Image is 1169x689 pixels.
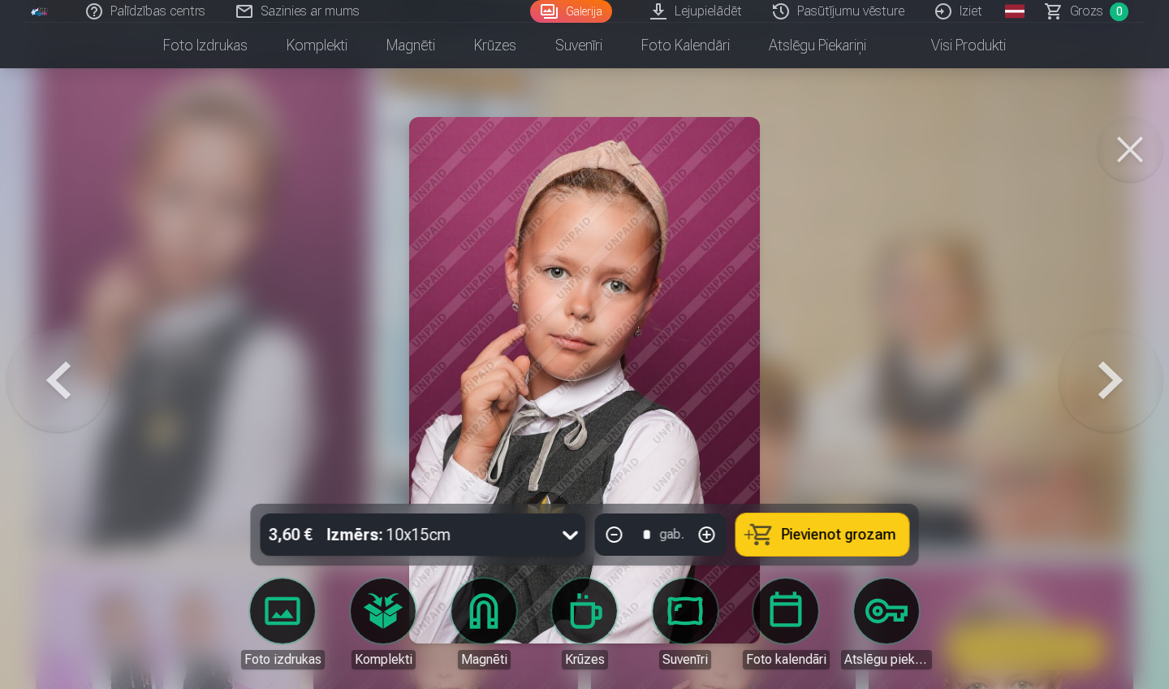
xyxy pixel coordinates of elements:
span: 0 [1110,2,1128,21]
a: Krūzes [539,578,630,669]
a: Komplekti [267,23,367,68]
div: Magnēti [458,650,511,669]
div: gab. [660,525,684,544]
a: Krūzes [455,23,536,68]
span: Grozs [1070,2,1103,21]
a: Suvenīri [536,23,622,68]
a: Foto kalendāri [622,23,749,68]
div: Atslēgu piekariņi [841,650,932,669]
a: Atslēgu piekariņi [749,23,886,68]
a: Atslēgu piekariņi [841,578,932,669]
a: Suvenīri [640,578,731,669]
strong: Izmērs : [327,523,383,546]
a: Magnēti [367,23,455,68]
a: Foto izdrukas [144,23,267,68]
a: Foto izdrukas [237,578,328,669]
button: Pievienot grozam [736,513,909,556]
div: 10x15cm [327,513,451,556]
div: Foto kalendāri [743,650,830,669]
a: Komplekti [338,578,429,669]
a: Magnēti [438,578,529,669]
span: Pievienot grozam [782,527,896,542]
img: /fa1 [31,6,49,16]
a: Foto kalendāri [740,578,831,669]
div: Krūzes [562,650,608,669]
div: Foto izdrukas [241,650,325,669]
div: 3,60 € [261,513,321,556]
a: Visi produkti [886,23,1025,68]
div: Suvenīri [659,650,711,669]
div: Komplekti [352,650,416,669]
